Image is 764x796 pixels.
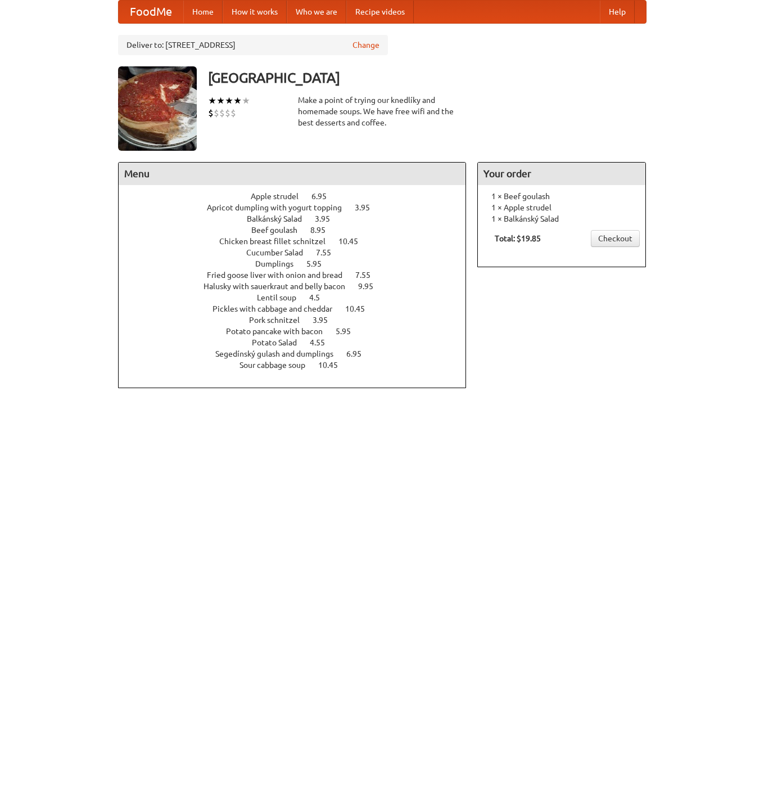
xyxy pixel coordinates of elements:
[255,259,305,268] span: Dumplings
[313,316,339,325] span: 3.95
[251,226,309,235] span: Beef goulash
[239,361,317,370] span: Sour cabbage soup
[216,95,225,107] li: ★
[204,282,356,291] span: Halusky with sauerkraut and belly bacon
[311,192,338,201] span: 6.95
[208,66,647,89] h3: [GEOGRAPHIC_DATA]
[225,107,230,119] li: $
[336,327,362,336] span: 5.95
[233,95,242,107] li: ★
[257,293,341,302] a: Lentil soup 4.5
[208,95,216,107] li: ★
[246,248,314,257] span: Cucumber Salad
[118,66,197,151] img: angular.jpg
[246,248,352,257] a: Cucumber Salad 7.55
[591,230,640,247] a: Checkout
[219,237,379,246] a: Chicken breast fillet schnitzel 10.45
[223,1,287,23] a: How it works
[483,191,640,202] li: 1 × Beef goulash
[338,237,369,246] span: 10.45
[315,214,341,223] span: 3.95
[251,192,347,201] a: Apple strudel 6.95
[358,282,385,291] span: 9.95
[225,95,233,107] li: ★
[226,327,372,336] a: Potato pancake with bacon 5.95
[207,203,353,212] span: Apricot dumpling with yogurt topping
[345,304,376,313] span: 10.45
[247,214,351,223] a: Balkánský Salad 3.95
[346,349,373,358] span: 6.95
[310,338,336,347] span: 4.55
[207,271,391,280] a: Fried goose liver with onion and bread 7.55
[119,163,466,185] h4: Menu
[252,338,308,347] span: Potato Salad
[355,271,382,280] span: 7.55
[478,163,645,185] h4: Your order
[483,202,640,213] li: 1 × Apple strudel
[355,203,381,212] span: 3.95
[219,237,337,246] span: Chicken breast fillet schnitzel
[204,282,394,291] a: Halusky with sauerkraut and belly bacon 9.95
[249,316,311,325] span: Pork schnitzel
[207,203,391,212] a: Apricot dumpling with yogurt topping 3.95
[213,304,386,313] a: Pickles with cabbage and cheddar 10.45
[183,1,223,23] a: Home
[316,248,342,257] span: 7.55
[230,107,236,119] li: $
[309,293,331,302] span: 4.5
[257,293,308,302] span: Lentil soup
[251,226,346,235] a: Beef goulash 8.95
[495,234,541,243] b: Total: $19.85
[249,316,349,325] a: Pork schnitzel 3.95
[215,349,345,358] span: Segedínský gulash and dumplings
[215,349,382,358] a: Segedínský gulash and dumplings 6.95
[118,35,388,55] div: Deliver to: [STREET_ADDRESS]
[119,1,183,23] a: FoodMe
[352,39,379,51] a: Change
[207,271,354,280] span: Fried goose liver with onion and bread
[306,259,333,268] span: 5.95
[346,1,414,23] a: Recipe videos
[251,192,310,201] span: Apple strudel
[483,213,640,224] li: 1 × Balkánský Salad
[310,226,337,235] span: 8.95
[247,214,313,223] span: Balkánský Salad
[255,259,342,268] a: Dumplings 5.95
[213,304,343,313] span: Pickles with cabbage and cheddar
[214,107,219,119] li: $
[298,95,467,128] div: Make a point of trying our knedlíky and homemade soups. We have free wifi and the best desserts a...
[242,95,250,107] li: ★
[219,107,225,119] li: $
[239,361,359,370] a: Sour cabbage soup 10.45
[318,361,349,370] span: 10.45
[226,327,334,336] span: Potato pancake with bacon
[208,107,214,119] li: $
[287,1,346,23] a: Who we are
[600,1,635,23] a: Help
[252,338,346,347] a: Potato Salad 4.55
